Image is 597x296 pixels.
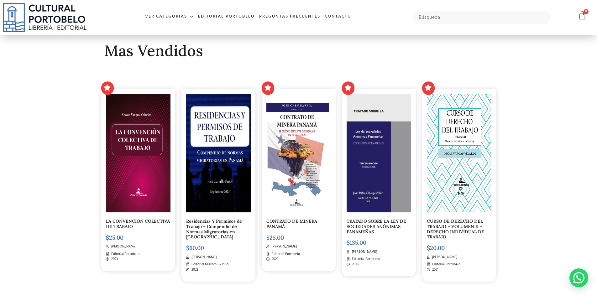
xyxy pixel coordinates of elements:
[347,94,411,212] img: PORTADA elegida AMAZON._page-0001
[104,43,493,59] h2: Mas Vendidos
[569,268,588,287] div: Contactar por WhatsApp
[106,234,109,241] span: $
[110,244,136,249] span: [PERSON_NAME]
[143,10,196,23] a: Ver Categorías
[270,257,278,262] span: 2023
[186,244,204,252] bdi: 60.00
[413,11,551,24] input: Búsqueda
[322,10,353,23] a: Contacto
[350,249,377,255] span: [PERSON_NAME]
[270,252,300,257] span: Editorial Portobelo
[106,234,123,241] bdi: 25.00
[431,262,460,267] span: Editorial Portobelo
[427,94,491,212] img: OSCAR_VARGAS
[106,94,170,212] img: portada convencion colectiva-03
[186,94,251,212] img: img20231003_15474135
[427,244,430,252] span: $
[190,255,217,260] span: [PERSON_NAME]
[266,218,317,229] a: CONTRATO DE MINERA PANAMÁ
[427,244,445,252] bdi: 20.00
[266,234,284,241] bdi: 25.00
[266,94,331,212] img: PORTADA FINAL (2)
[350,257,380,262] span: Editorial Portobelo
[431,267,438,273] span: 2021
[578,11,587,20] a: 0
[431,255,457,260] span: [PERSON_NAME]
[110,252,139,257] span: Editorial Portobelo
[186,218,242,240] a: Residencias Y Permisos de Trabajo – Compendio de Normas Migratorias en [GEOGRAPHIC_DATA]
[110,257,118,262] span: 2023
[427,218,484,240] a: CURSO DE DERECHO DEL TRABAJO – VOLUMEN II – DERECHO INDIVIDUAL DE TRABAJO
[350,262,359,267] span: 2023
[347,218,406,235] a: TRATADO SOBRE LA LEY DE SOCIEDADES ANÓNIMAS PANAMEÑAS
[347,239,350,246] span: $
[190,262,229,267] span: Editorial Mizrachi & Pujol
[196,10,257,23] a: Editorial Portobelo
[270,244,297,249] span: [PERSON_NAME]
[347,239,366,246] bdi: 135.00
[257,10,322,23] a: Preguntas frecuentes
[266,234,270,241] span: $
[190,267,198,273] span: 2023
[584,9,589,14] span: 0
[106,218,170,229] a: LA CONVENCIÓN COLECTIVA DE TRABAJO
[186,244,189,252] span: $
